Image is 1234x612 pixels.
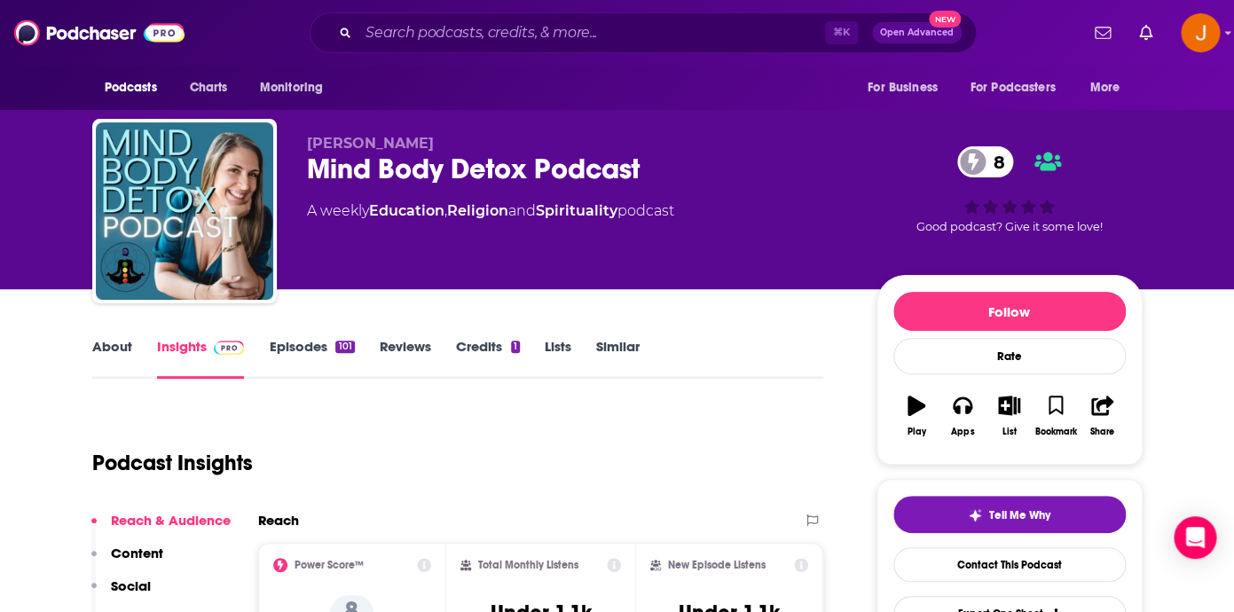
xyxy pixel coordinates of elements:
h2: New Episode Listens [668,559,766,571]
button: Apps [939,384,986,448]
div: Share [1090,427,1114,437]
a: 8 [957,146,1013,177]
input: Search podcasts, credits, & more... [358,19,825,47]
a: Show notifications dropdown [1088,18,1118,48]
a: Religion [447,202,508,219]
h1: Podcast Insights [92,450,253,476]
a: Contact This Podcast [893,547,1126,582]
button: List [986,384,1032,448]
button: open menu [92,71,180,105]
h2: Total Monthly Listens [478,559,578,571]
div: 101 [335,341,354,353]
button: Show profile menu [1181,13,1220,52]
a: Similar [596,338,640,379]
span: Charts [190,75,228,100]
button: open menu [248,71,346,105]
a: Charts [178,71,239,105]
img: Mind Body Detox Podcast [96,122,273,300]
span: Tell Me Why [989,508,1050,522]
button: open menu [1077,71,1142,105]
button: Content [91,545,163,577]
img: Podchaser Pro [214,341,245,355]
button: open menu [855,71,960,105]
a: Show notifications dropdown [1132,18,1159,48]
h2: Reach [258,512,299,529]
a: Education [369,202,444,219]
a: InsightsPodchaser Pro [157,338,245,379]
div: Rate [893,338,1126,374]
button: Bookmark [1033,384,1079,448]
button: Open AdvancedNew [872,22,962,43]
a: Spirituality [536,202,617,219]
div: A weekly podcast [307,200,674,222]
div: Apps [951,427,974,437]
div: Bookmark [1034,427,1076,437]
a: About [92,338,132,379]
a: Lists [545,338,571,379]
span: New [929,11,961,27]
p: Reach & Audience [111,512,231,529]
span: , [444,202,447,219]
button: Reach & Audience [91,512,231,545]
button: Play [893,384,939,448]
span: 8 [975,146,1013,177]
img: User Profile [1181,13,1220,52]
span: More [1089,75,1120,100]
span: Podcasts [105,75,157,100]
p: Content [111,545,163,561]
span: [PERSON_NAME] [307,135,434,152]
div: 8Good podcast? Give it some love! [876,135,1143,245]
img: tell me why sparkle [968,508,982,522]
button: open menu [959,71,1081,105]
span: Monitoring [260,75,323,100]
button: Follow [893,292,1126,331]
span: ⌘ K [825,21,858,44]
span: For Podcasters [971,75,1056,100]
button: Social [91,577,151,610]
h2: Power Score™ [295,559,364,571]
span: Logged in as justine87181 [1181,13,1220,52]
div: Play [907,427,925,437]
div: 1 [511,341,520,353]
img: Podchaser - Follow, Share and Rate Podcasts [14,16,185,50]
button: Share [1079,384,1125,448]
button: tell me why sparkleTell Me Why [893,496,1126,533]
a: Reviews [380,338,431,379]
div: List [1002,427,1017,437]
span: Open Advanced [880,28,954,37]
a: Credits1 [456,338,520,379]
a: Episodes101 [269,338,354,379]
div: Search podcasts, credits, & more... [310,12,977,53]
div: Open Intercom Messenger [1174,516,1216,559]
span: Good podcast? Give it some love! [916,220,1103,233]
p: Social [111,577,151,594]
span: and [508,202,536,219]
span: For Business [868,75,938,100]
